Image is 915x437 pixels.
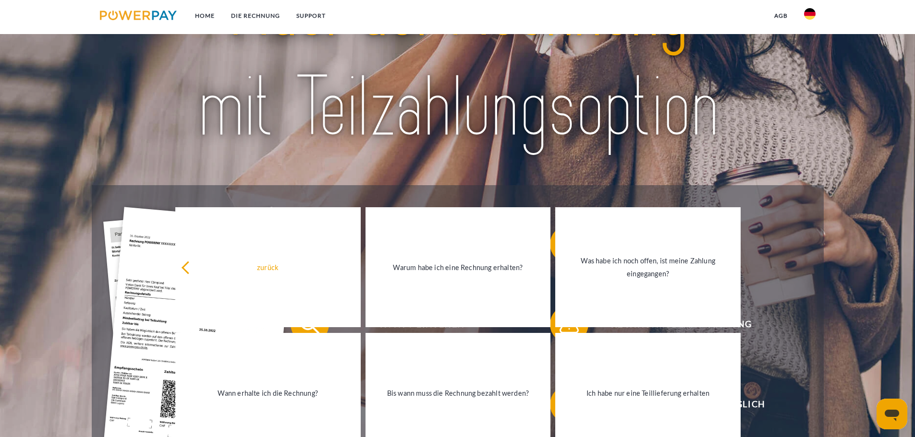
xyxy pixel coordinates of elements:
[561,386,735,399] div: Ich habe nur eine Teillieferung erhalten
[371,261,545,274] div: Warum habe ich eine Rechnung erhalten?
[877,399,907,429] iframe: Schaltfläche zum Öffnen des Messaging-Fensters
[187,7,223,24] a: Home
[223,7,288,24] a: DIE RECHNUNG
[555,207,741,327] a: Was habe ich noch offen, ist meine Zahlung eingegangen?
[766,7,796,24] a: agb
[371,386,545,399] div: Bis wann muss die Rechnung bezahlt werden?
[288,7,334,24] a: SUPPORT
[804,8,816,20] img: de
[181,386,355,399] div: Wann erhalte ich die Rechnung?
[561,254,735,280] div: Was habe ich noch offen, ist meine Zahlung eingegangen?
[100,11,177,20] img: logo-powerpay.svg
[181,261,355,274] div: zurück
